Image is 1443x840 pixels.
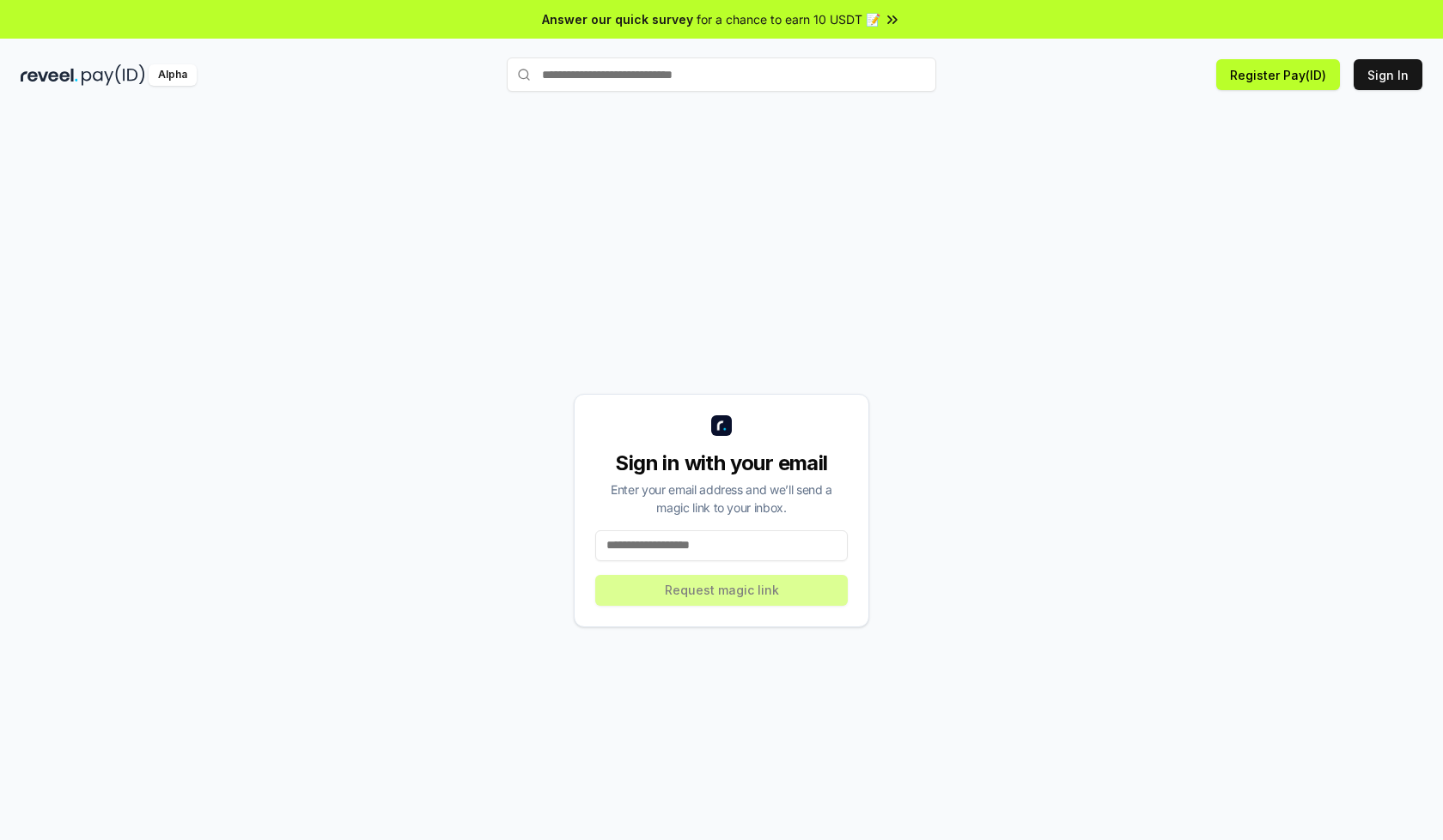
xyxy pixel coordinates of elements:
img: reveel_dark [21,64,78,86]
span: for a chance to earn 10 USDT 📝 [697,10,880,28]
img: pay_id [82,64,145,86]
div: Alpha [149,64,197,86]
div: Sign in with your email [595,450,848,477]
img: logo_small [711,415,732,436]
button: Sign In [1354,59,1422,90]
button: Register Pay(ID) [1216,59,1340,90]
span: Answer our quick survey [542,10,693,28]
div: Enter your email address and we’ll send a magic link to your inbox. [595,480,848,517]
